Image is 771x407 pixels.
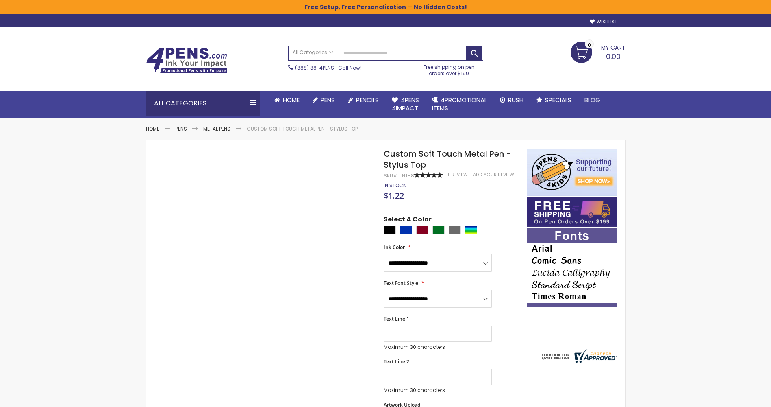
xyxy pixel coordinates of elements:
[448,172,469,178] a: 1 Review
[588,41,591,49] span: 0
[392,96,419,112] span: 4Pens 4impact
[545,96,571,104] span: Specials
[385,91,426,118] a: 4Pens4impact
[384,190,404,201] span: $1.22
[384,244,405,251] span: Ink Color
[530,91,578,109] a: Specials
[426,91,493,118] a: 4PROMOTIONALITEMS
[584,96,600,104] span: Blog
[416,226,428,234] div: Burgundy
[384,358,409,365] span: Text Line 2
[384,344,492,350] p: Maximum 30 characters
[452,172,468,178] span: Review
[527,149,617,196] img: 4pens 4 kids
[321,96,335,104] span: Pens
[473,172,514,178] a: Add Your Review
[247,126,358,132] li: Custom Soft Touch Metal Pen - Stylus Top
[508,96,523,104] span: Rush
[306,91,341,109] a: Pens
[432,96,487,112] span: 4PROMOTIONAL ITEMS
[606,51,621,61] span: 0.00
[293,49,333,56] span: All Categories
[384,182,406,189] span: In stock
[283,96,300,104] span: Home
[341,91,385,109] a: Pencils
[415,61,483,77] div: Free shipping on pen orders over $199
[432,226,445,234] div: Green
[384,226,396,234] div: Black
[527,228,617,307] img: font-personalization-examples
[146,48,227,74] img: 4Pens Custom Pens and Promotional Products
[384,148,511,171] span: Custom Soft Touch Metal Pen - Stylus Top
[449,226,461,234] div: Grey
[384,172,399,179] strong: SKU
[540,358,617,365] a: 4pens.com certificate URL
[356,96,379,104] span: Pencils
[146,125,159,132] a: Home
[384,387,492,394] p: Maximum 30 characters
[414,172,443,178] div: 100%
[384,315,409,322] span: Text Line 1
[289,46,337,59] a: All Categories
[295,64,334,71] a: (888) 88-4PENS
[203,125,230,132] a: Metal Pens
[176,125,187,132] a: Pens
[400,226,412,234] div: Blue
[448,172,449,178] span: 1
[571,42,625,62] a: 0.00 0
[295,64,361,71] span: - Call Now!
[578,91,607,109] a: Blog
[540,349,617,363] img: 4pens.com widget logo
[402,173,414,179] div: NT-8
[590,19,617,25] a: Wishlist
[465,226,477,234] div: Assorted
[268,91,306,109] a: Home
[384,280,418,287] span: Text Font Style
[384,215,432,226] span: Select A Color
[384,182,406,189] div: Availability
[493,91,530,109] a: Rush
[146,91,260,116] div: All Categories
[527,197,617,227] img: Free shipping on orders over $199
